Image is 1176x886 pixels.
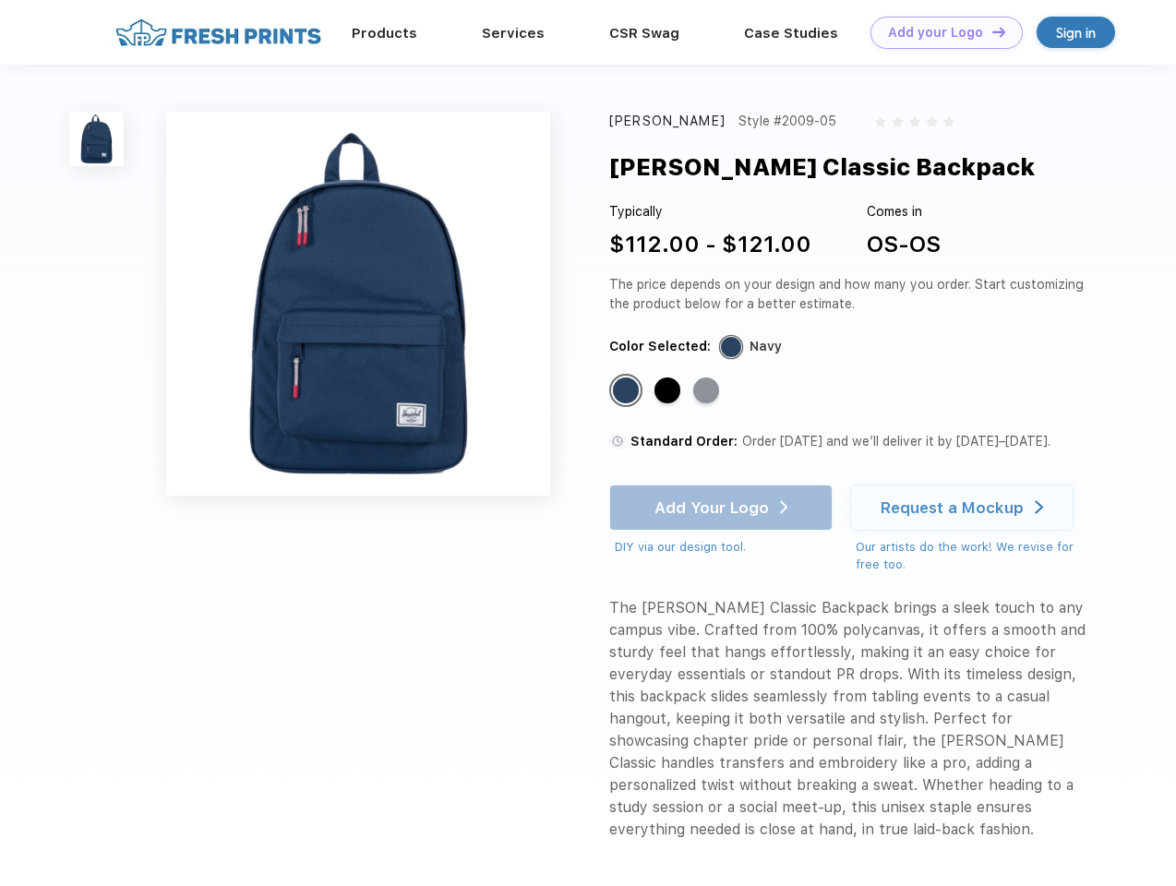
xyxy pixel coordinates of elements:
img: gray_star.svg [943,116,954,127]
div: Navy [750,337,782,356]
img: standard order [609,433,626,449]
div: Our artists do the work! We revise for free too. [856,538,1091,574]
a: Sign in [1037,17,1115,48]
div: [PERSON_NAME] [609,112,726,131]
div: OS-OS [867,228,941,261]
div: Style #2009-05 [738,112,836,131]
div: Color Selected: [609,337,711,356]
img: gray_star.svg [926,116,937,127]
span: Order [DATE] and we’ll deliver it by [DATE]–[DATE]. [742,434,1050,449]
div: Sign in [1056,22,1096,43]
img: fo%20logo%202.webp [110,17,327,49]
div: Navy [613,377,639,403]
div: The [PERSON_NAME] Classic Backpack brings a sleek touch to any campus vibe. Crafted from 100% pol... [609,597,1091,841]
div: Typically [609,202,811,221]
div: Comes in [867,202,941,221]
img: func=resize&h=100 [69,112,124,166]
div: Request a Mockup [881,498,1024,517]
img: func=resize&h=640 [166,112,550,496]
img: gray_star.svg [875,116,886,127]
div: [PERSON_NAME] Classic Backpack [609,150,1035,185]
div: Raven Crosshatch [693,377,719,403]
img: gray_star.svg [892,116,903,127]
div: Black [654,377,680,403]
div: Add your Logo [888,25,983,41]
img: white arrow [1035,500,1043,514]
div: DIY via our design tool. [615,538,833,557]
div: $112.00 - $121.00 [609,228,811,261]
a: Products [352,25,417,42]
img: gray_star.svg [909,116,920,127]
img: DT [992,27,1005,37]
span: Standard Order: [630,434,738,449]
div: The price depends on your design and how many you order. Start customizing the product below for ... [609,275,1091,314]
